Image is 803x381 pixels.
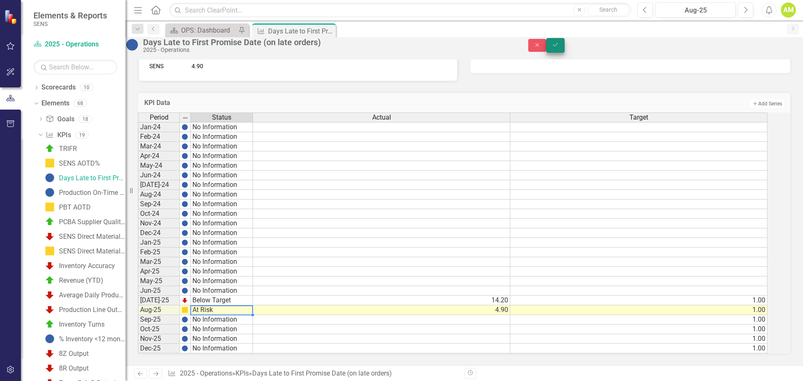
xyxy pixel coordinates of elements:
[43,215,125,228] a: PCBA Supplier Quality by Vendor by Board by Month (defect rate)
[191,142,253,151] td: No Information
[252,369,392,377] div: Days Late to First Promise Date (on late orders)
[138,267,180,276] td: Apr-25
[138,132,180,142] td: Feb-24
[182,162,188,169] img: BgCOk07PiH71IgAAAABJRU5ErkJggg==
[182,220,188,227] img: BgCOk07PiH71IgAAAABJRU5ErkJggg==
[43,303,125,316] a: Production Line Output Volume vs Target Performance
[191,276,253,286] td: No Information
[45,246,55,256] img: At Risk
[191,257,253,267] td: No Information
[629,114,648,121] span: Target
[43,230,125,243] a: SENS Direct Material Vendor Avg Days Late
[147,60,182,72] td: SENS
[182,335,188,342] img: BgCOk07PiH71IgAAAABJRU5ErkJggg==
[510,334,767,344] td: 1.00
[59,204,91,211] div: PBT AOTD
[182,124,188,130] img: BgCOk07PiH71IgAAAABJRU5ErkJggg==
[45,348,55,358] img: Below Target
[43,171,125,184] a: Days Late to First Promise Date (on late orders)
[138,238,180,248] td: Jan-25
[144,99,419,107] h3: KPI Data
[587,4,629,16] button: Search
[191,190,253,199] td: No Information
[182,316,188,323] img: BgCOk07PiH71IgAAAABJRU5ErkJggg==
[182,133,188,140] img: BgCOk07PiH71IgAAAABJRU5ErkJggg==
[182,115,189,121] img: 8DAGhfEEPCf229AAAAAElFTkSuQmCC
[169,3,631,18] input: Search ClearPoint...
[191,122,253,132] td: No Information
[43,288,125,302] a: Average Daily Production Sale Value
[138,228,180,238] td: Dec-24
[191,325,253,334] td: No Information
[138,161,180,171] td: May-24
[125,38,139,51] img: No Information
[191,315,253,325] td: No Information
[182,143,188,150] img: BgCOk07PiH71IgAAAABJRU5ErkJggg==
[46,130,71,140] a: KPIs
[191,219,253,228] td: No Information
[658,5,733,15] div: Aug-25
[191,334,253,344] td: No Information
[138,334,180,344] td: Nov-25
[180,369,232,377] a: 2025 - Operations
[43,274,103,287] a: Revenue (YTD)
[750,100,784,108] button: Add Series
[138,344,180,353] td: Dec-25
[43,156,100,170] a: SENS AOTD%
[168,369,458,378] div: » »
[138,325,180,334] td: Oct-25
[138,171,180,180] td: Jun-24
[33,40,117,49] a: 2025 - Operations
[510,325,767,334] td: 1.00
[182,182,188,188] img: BgCOk07PiH71IgAAAABJRU5ErkJggg==
[59,277,103,284] div: Revenue (YTD)
[43,361,89,375] a: 8R Output
[182,153,188,159] img: BgCOk07PiH71IgAAAABJRU5ErkJggg==
[182,230,188,236] img: BgCOk07PiH71IgAAAABJRU5ErkJggg==
[182,258,188,265] img: BgCOk07PiH71IgAAAABJRU5ErkJggg==
[59,189,125,197] div: Production On-Time Delivery
[182,345,188,352] img: BgCOk07PiH71IgAAAABJRU5ErkJggg==
[43,142,77,155] a: TRIFR
[781,3,796,18] button: AM
[138,180,180,190] td: [DATE]-24
[138,122,180,132] td: Jan-24
[59,233,125,240] div: SENS Direct Material Vendor Avg Days Late
[45,202,55,212] img: At Risk
[43,317,105,331] a: Inventory Turns
[138,142,180,151] td: Mar-24
[138,190,180,199] td: Aug-24
[138,276,180,286] td: May-25
[372,114,391,121] span: Actual
[510,305,767,315] td: 1.00
[45,143,55,153] img: On Target
[45,187,55,197] img: No Information
[33,10,107,20] span: Elements & Reports
[167,25,236,36] a: OPS: Dashboard
[138,257,180,267] td: Mar-25
[510,344,767,353] td: 1.00
[182,249,188,256] img: BgCOk07PiH71IgAAAABJRU5ErkJggg==
[41,83,76,92] a: Scorecards
[138,296,180,305] td: [DATE]-25
[138,286,180,296] td: Jun-25
[268,26,334,36] div: Days Late to First Promise Date (on late orders)
[138,151,180,161] td: Apr-24
[191,296,253,305] td: Below Target
[191,238,253,248] td: No Information
[43,200,91,214] a: PBT AOTD
[46,115,74,124] a: Goals
[655,3,736,18] button: Aug-25
[182,307,188,313] img: cBAA0RP0Y6D5n+AAAAAElFTkSuQmCC
[143,38,511,47] div: Days Late to First Promise Date (on late orders)
[138,248,180,257] td: Feb-25
[191,228,253,238] td: No Information
[138,315,180,325] td: Sep-25
[41,99,69,108] a: Elements
[80,84,93,91] div: 10
[45,231,55,241] img: Below Target
[75,131,89,138] div: 19
[59,174,125,182] div: Days Late to First Promise Date (on late orders)
[45,217,55,227] img: On Target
